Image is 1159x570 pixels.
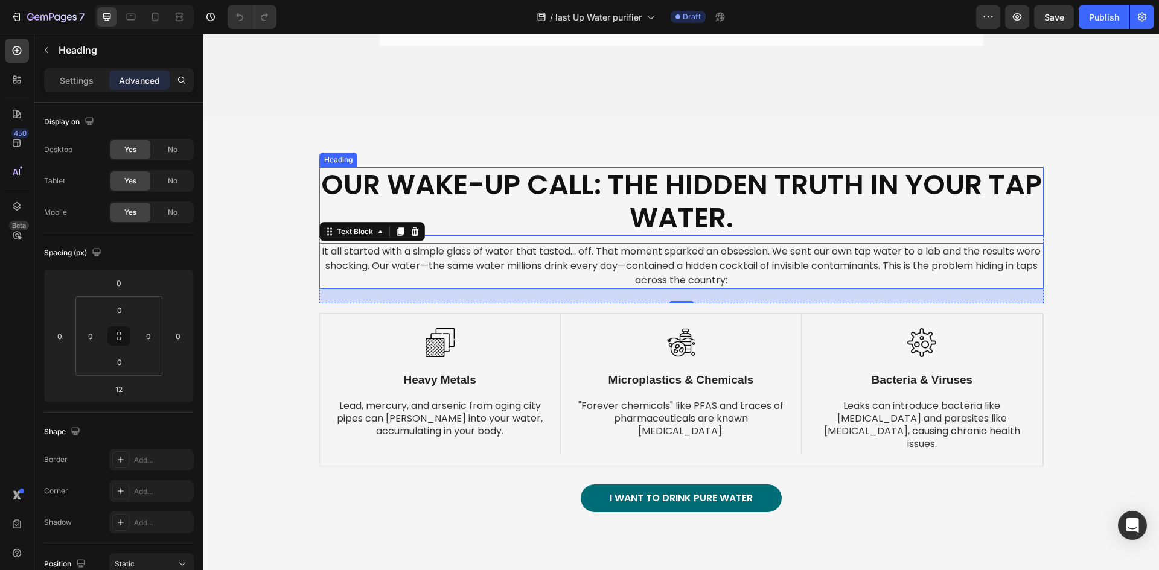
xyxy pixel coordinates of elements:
[44,245,104,261] div: Spacing (px)
[51,327,69,345] input: 0
[1034,5,1074,29] button: Save
[463,294,492,323] img: Alt Image
[44,176,65,186] div: Tablet
[79,10,85,24] p: 7
[44,114,97,130] div: Display on
[169,327,187,345] input: 0
[132,366,341,404] p: Lead, mercury, and arsenic from aging city pipes can [PERSON_NAME] into your water, accumulating ...
[222,294,251,323] img: Alt Image
[132,339,341,354] p: Heavy Metals
[44,144,72,155] div: Desktop
[5,5,90,29] button: 7
[168,176,177,186] span: No
[1118,511,1147,540] div: Open Intercom Messenger
[683,11,701,22] span: Draft
[406,457,549,472] p: I WANT TO DRINK PURE WATER
[107,380,131,398] input: 12
[1079,5,1129,29] button: Publish
[124,144,136,155] span: Yes
[134,486,191,497] div: Add...
[377,451,578,478] a: I WANT TO DRINK PURE WATER
[124,207,136,218] span: Yes
[119,74,160,87] p: Advanced
[124,176,136,186] span: Yes
[81,327,100,345] input: 0px
[134,518,191,528] div: Add...
[1044,12,1064,22] span: Save
[107,274,131,292] input: 0
[203,34,1159,570] iframe: Design area
[704,294,733,323] img: Alt Image
[11,128,29,138] div: 450
[168,207,177,218] span: No
[614,366,823,416] p: Leaks can introduce bacteria like [MEDICAL_DATA] and parasites like [MEDICAL_DATA], causing chron...
[373,339,582,354] p: Microplastics & Chemicals
[60,74,94,87] p: Settings
[1089,11,1119,24] div: Publish
[107,301,132,319] input: 0px
[107,353,132,371] input: 0px
[59,43,189,57] p: Heading
[228,5,276,29] div: Undo/Redo
[44,207,67,218] div: Mobile
[168,144,177,155] span: No
[9,221,29,230] div: Beta
[373,366,582,404] p: "Forever chemicals" like PFAS and traces of pharmaceuticals are known [MEDICAL_DATA].
[550,11,553,24] span: /
[44,517,72,528] div: Shadow
[134,455,191,466] div: Add...
[614,339,823,354] p: Bacteria & Viruses
[44,424,83,440] div: Shape
[139,327,158,345] input: 0px
[44,486,68,496] div: Corner
[555,11,642,24] span: last Up Water purifier
[115,559,135,568] span: Static
[44,454,68,465] div: Border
